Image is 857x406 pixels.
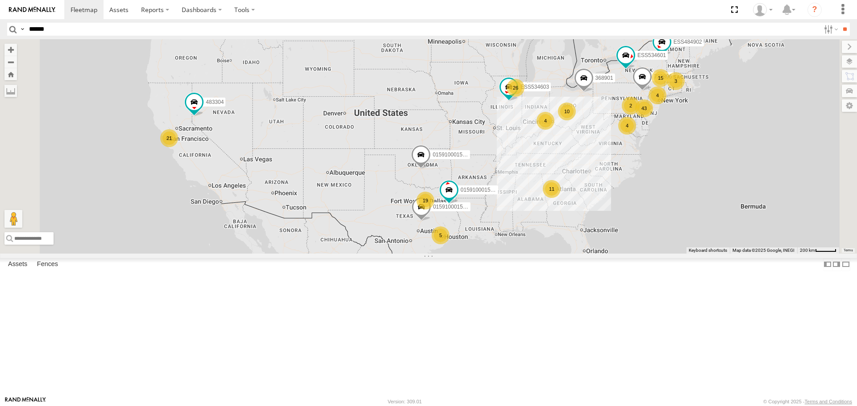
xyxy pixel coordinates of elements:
[823,258,832,271] label: Dock Summary Table to the Left
[4,258,32,271] label: Assets
[4,68,17,80] button: Zoom Home
[637,52,666,58] span: ESS534601
[750,3,776,16] div: Mike Murtaugh
[507,79,524,97] div: 26
[820,23,840,36] label: Search Filter Options
[844,248,853,252] a: Terms (opens in new tab)
[805,399,852,404] a: Terms and Conditions
[543,180,561,198] div: 11
[667,72,685,90] div: 3
[732,248,795,253] span: Map data ©2025 Google, INEGI
[433,152,477,158] span: 015910001502866
[649,86,666,104] div: 4
[5,397,46,406] a: Visit our Website
[4,44,17,56] button: Zoom in
[160,129,178,147] div: 21
[622,97,640,115] div: 2
[689,247,727,254] button: Keyboard shortcuts
[763,399,852,404] div: © Copyright 2025 -
[416,192,434,209] div: 19
[595,75,613,82] span: 368901
[558,103,576,120] div: 10
[635,99,653,117] div: 43
[19,23,26,36] label: Search Query
[4,56,17,68] button: Zoom out
[842,99,857,112] label: Map Settings
[537,112,554,130] div: 4
[433,204,478,210] span: 015910001552689
[4,85,17,97] label: Measure
[652,69,670,87] div: 15
[388,399,422,404] div: Version: 309.01
[461,187,505,193] span: 015910001548349
[832,258,841,271] label: Dock Summary Table to the Right
[841,258,850,271] label: Hide Summary Table
[674,39,702,45] span: ESS484902
[520,84,549,90] span: ESS534603
[4,210,22,228] button: Drag Pegman onto the map to open Street View
[807,3,822,17] i: ?
[33,258,62,271] label: Fences
[797,247,839,254] button: Map Scale: 200 km per 44 pixels
[800,248,815,253] span: 200 km
[9,7,55,13] img: rand-logo.svg
[618,117,636,135] div: 4
[432,226,449,244] div: 5
[206,99,224,105] span: 483304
